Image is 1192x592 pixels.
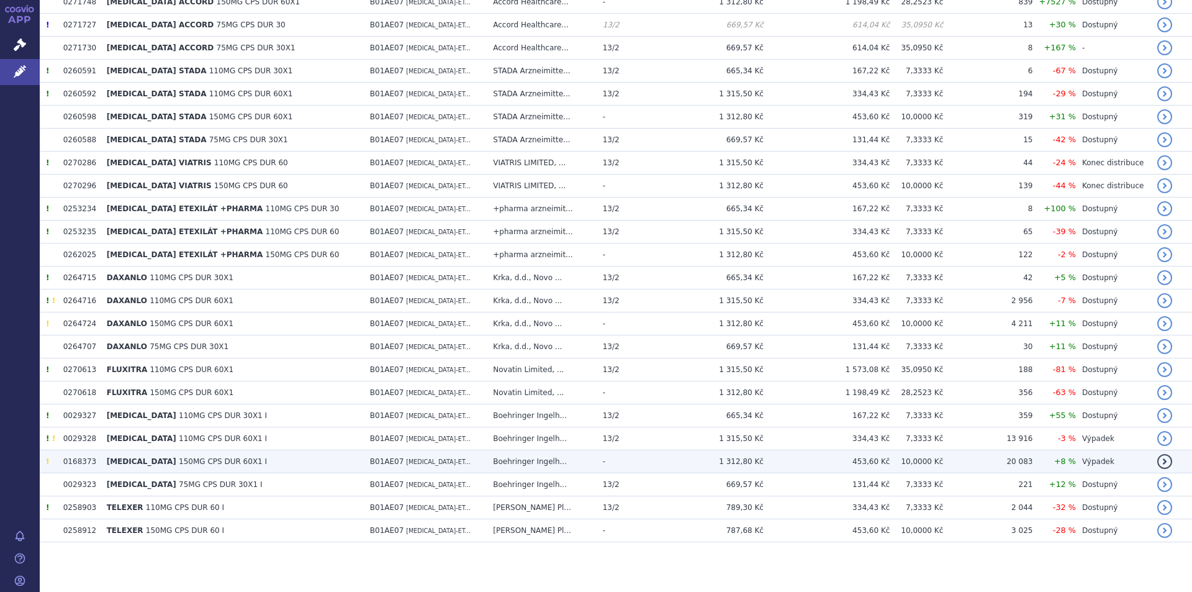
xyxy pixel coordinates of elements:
span: 150MG CPS DUR 60X1 [150,319,233,328]
span: FLUXITRA [107,388,148,397]
span: DAXANLO [107,273,147,282]
span: Tento přípravek má více úhrad. [46,411,49,420]
span: B01AE07 [370,204,404,213]
td: Dostupný [1076,221,1151,244]
td: 10,0000 Kč [890,244,943,266]
span: [MEDICAL_DATA]-ET... [406,275,471,281]
td: 167,22 Kč [764,198,890,221]
td: Dostupný [1076,358,1151,381]
span: Tento přípravek má více úhrad. [46,273,49,282]
td: 334,43 Kč [764,83,890,106]
td: Dostupný [1076,289,1151,312]
td: 65 [943,221,1032,244]
td: Krka, d.d., Novo ... [487,335,596,358]
span: [MEDICAL_DATA]-ET... [406,321,471,327]
td: 453,60 Kč [764,106,890,129]
a: detail [1157,408,1172,423]
span: -44 % [1053,181,1076,190]
td: 7,3333 Kč [890,266,943,289]
td: 665,34 Kč [645,266,764,289]
td: 0260598 [57,106,101,129]
span: -7 % [1058,296,1076,305]
a: detail [1157,178,1172,193]
span: +5 % [1054,273,1076,282]
a: detail [1157,454,1172,469]
span: Tento přípravek má více úhrad. [46,365,49,374]
a: detail [1157,109,1172,124]
td: - [597,106,645,129]
td: 131,44 Kč [764,129,890,152]
span: 150MG CPS DUR 60X1 [150,388,233,397]
td: Dostupný [1076,335,1151,358]
span: 13/2 [603,158,620,167]
td: STADA Arzneimitte... [487,83,596,106]
span: 110MG CPS DUR 60 [214,158,288,167]
td: +pharma arzneimit... [487,221,596,244]
span: 110MG CPS DUR 60X1 [150,296,233,305]
td: 7,3333 Kč [890,152,943,175]
td: 1 315,50 Kč [645,152,764,175]
td: 30 [943,335,1032,358]
td: 6 [943,60,1032,83]
td: 334,43 Kč [764,427,890,450]
span: B01AE07 [370,388,404,397]
td: 453,60 Kč [764,175,890,198]
td: 10,0000 Kč [890,312,943,335]
span: [MEDICAL_DATA] VIATRIS [107,181,212,190]
span: [MEDICAL_DATA] STADA [107,112,207,121]
td: 7,3333 Kč [890,60,943,83]
td: 42 [943,266,1032,289]
td: Dostupný [1076,312,1151,335]
span: B01AE07 [370,135,404,144]
span: FLUXITRA [107,365,148,374]
td: 614,04 Kč [764,14,890,37]
span: 13/2 [603,365,620,374]
td: Dostupný [1076,60,1151,83]
span: [MEDICAL_DATA] ETEXILÁT +PHARMA [107,204,263,213]
td: +pharma arzneimit... [487,244,596,266]
span: [MEDICAL_DATA]-ET... [406,183,471,189]
td: 334,43 Kč [764,221,890,244]
span: Tento přípravek má DNC/DoÚ. [46,319,49,328]
td: VIATRIS LIMITED, ... [487,175,596,198]
td: 319 [943,106,1032,129]
span: [MEDICAL_DATA] ACCORD [107,20,214,29]
span: [MEDICAL_DATA]-ET... [406,114,471,121]
td: 669,57 Kč [645,335,764,358]
span: [MEDICAL_DATA]-ET... [406,412,471,419]
span: -63 % [1053,388,1076,397]
td: 1 315,50 Kč [645,221,764,244]
span: 13/2 [603,411,620,420]
td: 453,60 Kč [764,312,890,335]
td: Accord Healthcare... [487,37,596,60]
td: 8 [943,198,1032,221]
td: 359 [943,404,1032,427]
a: detail [1157,339,1172,354]
td: 10,0000 Kč [890,175,943,198]
td: 1 315,50 Kč [645,358,764,381]
span: +167 % [1044,43,1076,52]
span: Tento přípravek má více úhrad. [46,158,49,167]
td: Boehringer Ingelh... [487,450,596,473]
td: 13 [943,14,1032,37]
td: 0029327 [57,404,101,427]
td: 188 [943,358,1032,381]
a: detail [1157,362,1172,377]
td: Dostupný [1076,129,1151,152]
td: 1 312,80 Kč [645,175,764,198]
span: 75MG CPS DUR 30X1 [217,43,296,52]
span: 13/2 [603,434,620,443]
td: 15 [943,129,1032,152]
td: 10,0000 Kč [890,106,943,129]
span: Tento přípravek má více úhrad. [46,204,49,213]
span: 110MG CPS DUR 60X1 [209,89,293,98]
td: 665,34 Kč [645,404,764,427]
td: Novatin Limited, ... [487,358,596,381]
span: +31 % [1049,112,1076,121]
td: 0271727 [57,14,101,37]
td: 669,57 Kč [645,37,764,60]
span: [MEDICAL_DATA]-ET... [406,389,471,396]
span: 13/2 [603,227,620,236]
td: Novatin Limited, ... [487,381,596,404]
td: 167,22 Kč [764,404,890,427]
